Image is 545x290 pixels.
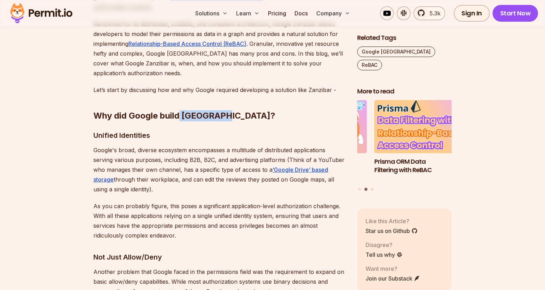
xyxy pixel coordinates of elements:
[272,100,367,183] li: 1 of 3
[93,201,346,240] p: As you can probably figure, this poses a significant application-level authorization challenge. W...
[233,6,262,20] button: Learn
[357,34,452,42] h2: Related Tags
[366,274,420,282] a: Join our Substack
[357,60,382,70] a: ReBAC
[493,5,538,22] a: Start Now
[128,40,246,47] a: Relationship-Based Access Control (ReBAC)
[374,157,469,175] h3: Prisma ORM Data Filtering with ReBAC
[413,6,445,20] a: 5.3k
[357,87,452,96] h2: More to read
[93,19,346,78] p: Renowned for its distributed, scalable, and consistent architecture, Google Zanzibar allows devel...
[364,188,368,191] button: Go to slide 2
[93,145,346,194] p: Google's broad, diverse ecosystem encompasses a multitude of distributed applications serving var...
[366,264,420,273] p: Want more?
[313,6,353,20] button: Company
[366,240,403,249] p: Disagree?
[366,250,403,259] a: Tell us why
[272,157,367,175] h3: Why JWTs Can’t Handle AI Agent Access
[374,100,469,183] li: 2 of 3
[93,252,346,263] h3: Not Just Allow/Deny
[292,6,311,20] a: Docs
[371,188,374,190] button: Go to slide 3
[192,6,231,20] button: Solutions
[7,1,76,25] img: Permit logo
[425,9,440,17] span: 5.3k
[357,100,452,192] div: Posts
[374,100,469,153] img: Prisma ORM Data Filtering with ReBAC
[366,226,418,235] a: Star us on Github
[272,100,367,183] a: Why JWTs Can’t Handle AI Agent AccessWhy JWTs Can’t Handle AI Agent Access
[358,188,361,190] button: Go to slide 1
[93,85,346,95] p: Let’s start by discussing how and why Google required developing a solution like Zanzibar -
[357,47,435,57] a: Google [GEOGRAPHIC_DATA]
[93,111,275,121] strong: Why did Google build [GEOGRAPHIC_DATA]?
[454,5,490,22] a: Sign In
[93,130,346,141] h3: Unified Identities
[366,217,418,225] p: Like this Article?
[265,6,289,20] a: Pricing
